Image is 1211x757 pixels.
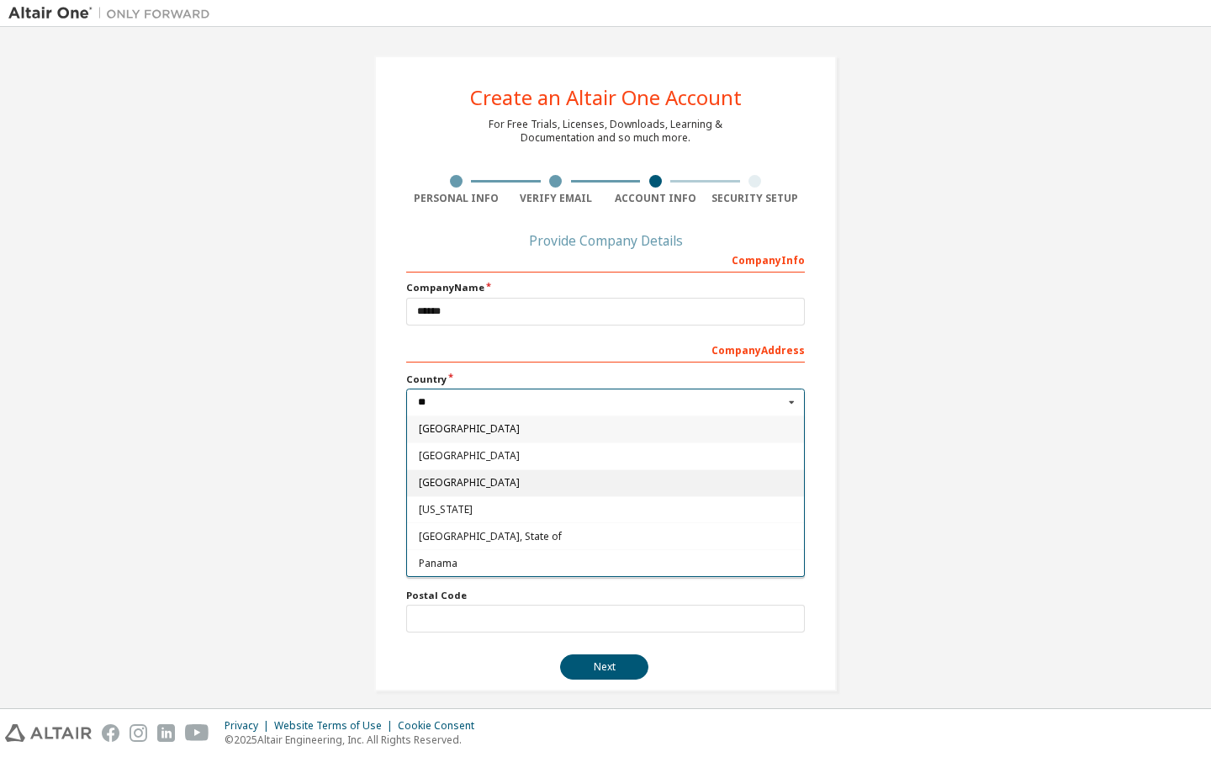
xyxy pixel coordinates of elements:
div: Personal Info [406,192,506,205]
img: instagram.svg [130,724,147,742]
label: Country [406,373,805,386]
div: Account Info [605,192,706,205]
img: facebook.svg [102,724,119,742]
p: © 2025 Altair Engineering, Inc. All Rights Reserved. [225,733,484,747]
div: Security Setup [706,192,806,205]
div: Provide Company Details [406,236,805,246]
span: [GEOGRAPHIC_DATA] [419,451,793,461]
div: For Free Trials, Licenses, Downloads, Learning & Documentation and so much more. [489,118,722,145]
span: [GEOGRAPHIC_DATA], State of [419,532,793,542]
img: altair_logo.svg [5,724,92,742]
div: Website Terms of Use [274,719,398,733]
div: Company Info [406,246,805,273]
div: Cookie Consent [398,719,484,733]
div: Privacy [225,719,274,733]
div: Create an Altair One Account [470,87,742,108]
label: Postal Code [406,589,805,602]
label: Company Name [406,281,805,294]
img: linkedin.svg [157,724,175,742]
div: Company Address [406,336,805,363]
span: [GEOGRAPHIC_DATA] [419,424,793,434]
span: Panama [419,558,793,568]
span: [US_STATE] [419,505,793,515]
button: Next [560,654,648,680]
span: [GEOGRAPHIC_DATA] [419,478,793,488]
div: Verify Email [506,192,606,205]
img: youtube.svg [185,724,209,742]
img: Altair One [8,5,219,22]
